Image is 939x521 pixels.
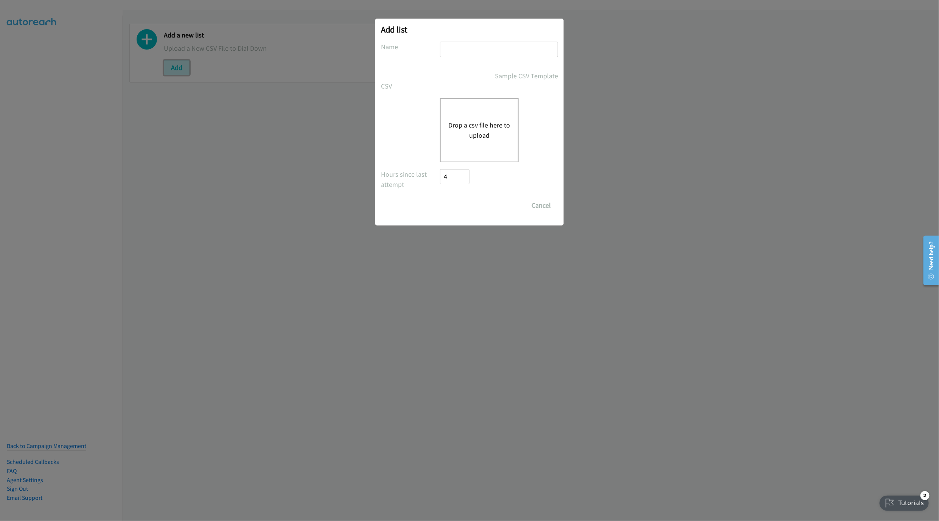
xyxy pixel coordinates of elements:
[495,71,558,81] a: Sample CSV Template
[448,120,510,140] button: Drop a csv file here to upload
[381,81,440,91] label: CSV
[381,169,440,190] label: Hours since last attempt
[381,42,440,52] label: Name
[875,488,933,515] iframe: Checklist
[381,24,558,35] h2: Add list
[917,230,939,291] iframe: Resource Center
[524,198,558,213] button: Cancel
